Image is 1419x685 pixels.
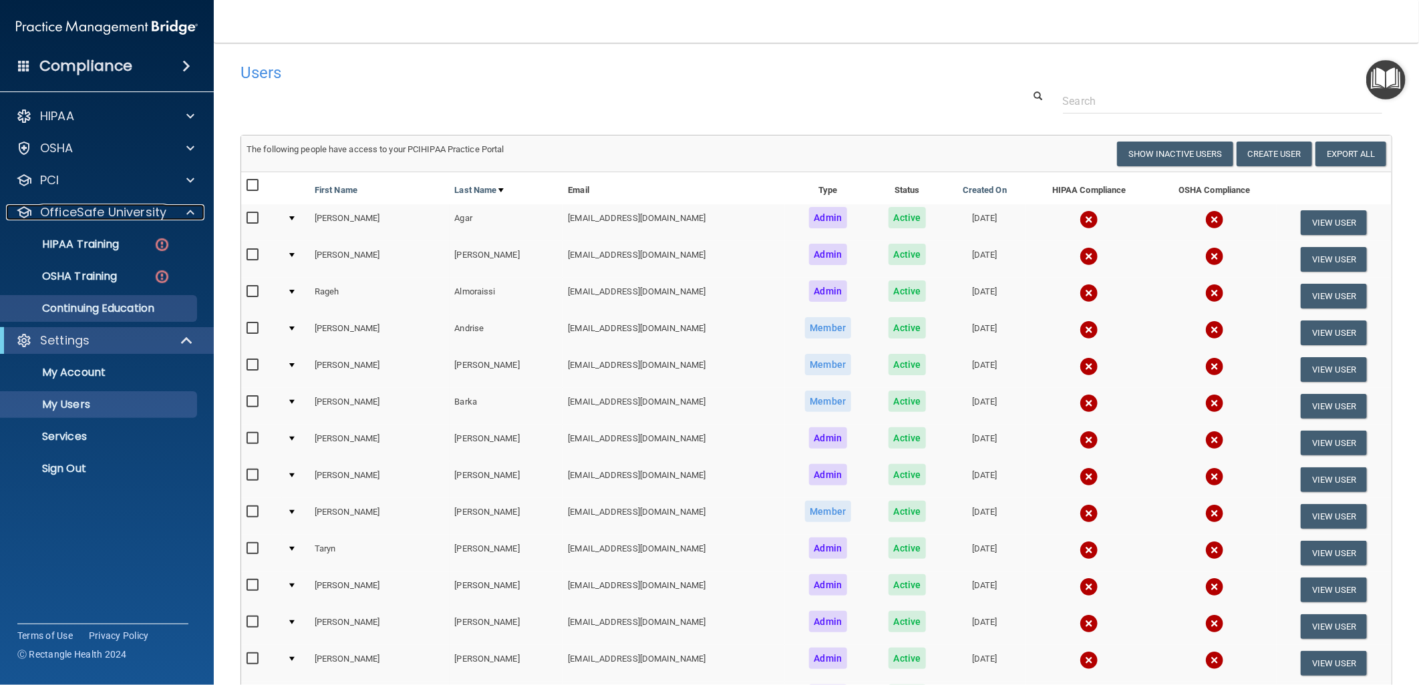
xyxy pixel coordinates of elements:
td: Taryn [309,535,450,572]
th: OSHA Compliance [1152,172,1276,204]
td: [PERSON_NAME] [450,645,563,682]
th: HIPAA Compliance [1026,172,1152,204]
span: Admin [809,648,848,669]
span: Active [889,244,927,265]
img: cross.ca9f0e7f.svg [1080,284,1098,302]
button: View User [1301,504,1367,529]
td: [EMAIL_ADDRESS][DOMAIN_NAME] [563,572,785,608]
td: [PERSON_NAME] [450,461,563,498]
span: Active [889,648,927,669]
img: cross.ca9f0e7f.svg [1205,210,1224,229]
button: View User [1301,357,1367,382]
td: [PERSON_NAME] [450,498,563,535]
p: My Users [9,398,191,411]
a: First Name [315,182,357,198]
td: [DATE] [943,498,1026,535]
p: Settings [40,332,90,349]
p: OSHA Training [9,270,117,283]
span: Admin [809,537,848,559]
img: cross.ca9f0e7f.svg [1080,504,1098,523]
p: Continuing Education [9,302,191,315]
td: [PERSON_NAME] [309,645,450,682]
td: [PERSON_NAME] [309,351,450,388]
td: [DATE] [943,278,1026,314]
td: [PERSON_NAME] [450,572,563,608]
td: [PERSON_NAME] [309,241,450,278]
img: cross.ca9f0e7f.svg [1080,247,1098,266]
th: Type [785,172,871,204]
span: Member [805,317,852,338]
span: Active [889,611,927,632]
td: [DATE] [943,608,1026,645]
td: [PERSON_NAME] [309,314,450,351]
img: cross.ca9f0e7f.svg [1080,320,1098,339]
td: [EMAIL_ADDRESS][DOMAIN_NAME] [563,498,785,535]
span: The following people have access to your PCIHIPAA Practice Portal [247,144,504,154]
span: Active [889,280,927,302]
img: cross.ca9f0e7f.svg [1205,284,1224,302]
span: Active [889,207,927,228]
td: [EMAIL_ADDRESS][DOMAIN_NAME] [563,204,785,241]
span: Admin [809,207,848,228]
span: Admin [809,244,848,265]
a: HIPAA [16,108,194,124]
td: [DATE] [943,645,1026,682]
span: Admin [809,464,848,485]
button: View User [1301,394,1367,419]
td: [DATE] [943,314,1026,351]
th: Status [871,172,944,204]
img: cross.ca9f0e7f.svg [1080,431,1098,449]
img: cross.ca9f0e7f.svg [1205,651,1224,670]
span: Admin [809,574,848,596]
button: View User [1301,651,1367,676]
span: Active [889,464,927,485]
img: cross.ca9f0e7f.svg [1080,651,1098,670]
p: Services [9,430,191,443]
td: [DATE] [943,388,1026,425]
td: [DATE] [943,425,1026,461]
button: View User [1301,578,1367,602]
a: Last Name [455,182,504,198]
td: [EMAIL_ADDRESS][DOMAIN_NAME] [563,645,785,682]
a: Created On [963,182,1007,198]
p: OSHA [40,140,73,156]
td: [EMAIL_ADDRESS][DOMAIN_NAME] [563,314,785,351]
td: [PERSON_NAME] [309,572,450,608]
img: cross.ca9f0e7f.svg [1205,320,1224,339]
td: [PERSON_NAME] [450,241,563,278]
p: Sign Out [9,462,191,475]
img: cross.ca9f0e7f.svg [1080,394,1098,413]
span: Active [889,317,927,338]
td: [EMAIL_ADDRESS][DOMAIN_NAME] [563,388,785,425]
td: Almoraissi [450,278,563,314]
button: View User [1301,467,1367,492]
span: Active [889,574,927,596]
button: View User [1301,320,1367,345]
button: View User [1301,247,1367,272]
img: danger-circle.6113f641.png [154,268,170,285]
span: Ⓒ Rectangle Health 2024 [17,648,127,661]
td: [PERSON_NAME] [309,388,450,425]
button: Create User [1237,142,1312,166]
p: OfficeSafe University [40,204,166,220]
span: Active [889,427,927,449]
td: [DATE] [943,535,1026,572]
td: [PERSON_NAME] [450,351,563,388]
h4: Users [241,64,904,81]
td: [DATE] [943,572,1026,608]
span: Member [805,391,852,412]
td: Agar [450,204,563,241]
button: Show Inactive Users [1117,142,1233,166]
td: [PERSON_NAME] [309,461,450,498]
td: [DATE] [943,461,1026,498]
img: cross.ca9f0e7f.svg [1080,614,1098,633]
a: Export All [1315,142,1386,166]
td: Andrise [450,314,563,351]
td: [EMAIL_ADDRESS][DOMAIN_NAME] [563,535,785,572]
span: Active [889,537,927,559]
span: Member [805,354,852,375]
td: [EMAIL_ADDRESS][DOMAIN_NAME] [563,425,785,461]
td: [DATE] [943,351,1026,388]
td: [PERSON_NAME] [309,425,450,461]
img: cross.ca9f0e7f.svg [1205,247,1224,266]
